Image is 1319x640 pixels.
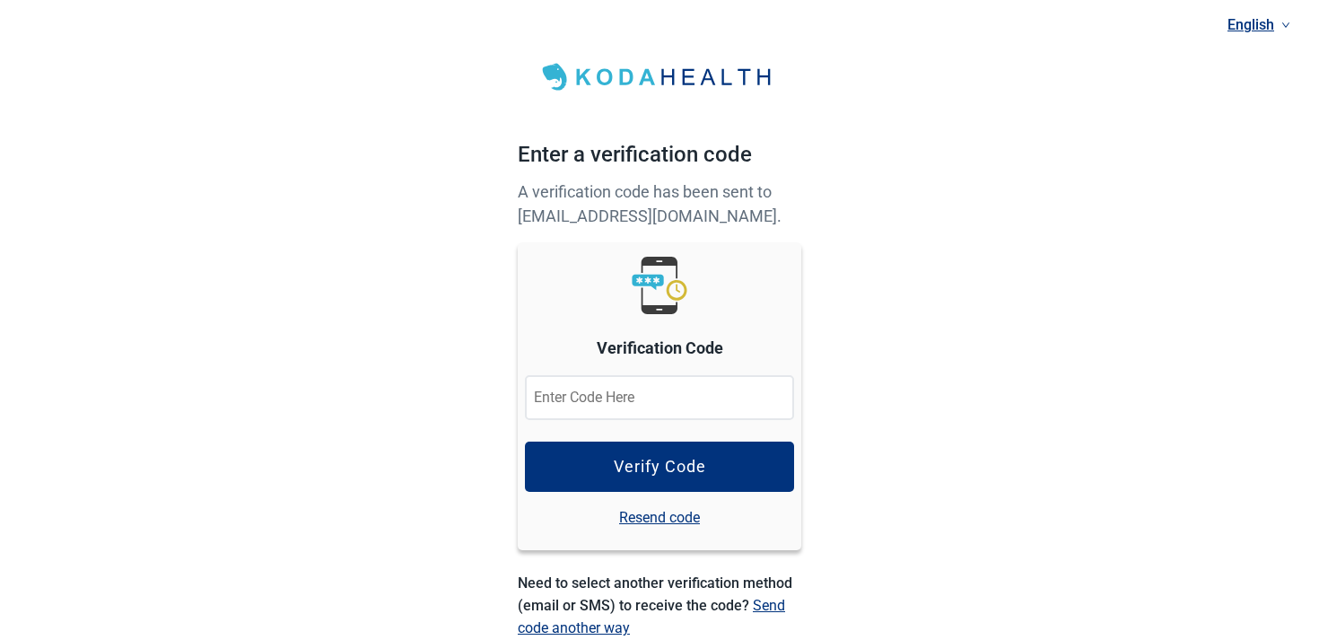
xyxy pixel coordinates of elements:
span: down [1281,21,1290,30]
input: Enter Code Here [525,375,794,420]
h1: Enter a verification code [518,138,801,180]
p: A verification code has been sent to [EMAIL_ADDRESS][DOMAIN_NAME]. [518,180,801,228]
span: Need to select another verification method (email or SMS) to receive the code? [518,574,792,614]
a: Resend code [619,506,700,529]
img: email [631,257,688,314]
div: Verification Code [597,336,723,361]
button: Verify Code [525,442,794,492]
div: Verify Code [614,458,706,476]
a: Current language: English [1220,10,1297,39]
img: Koda Health [532,57,787,97]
